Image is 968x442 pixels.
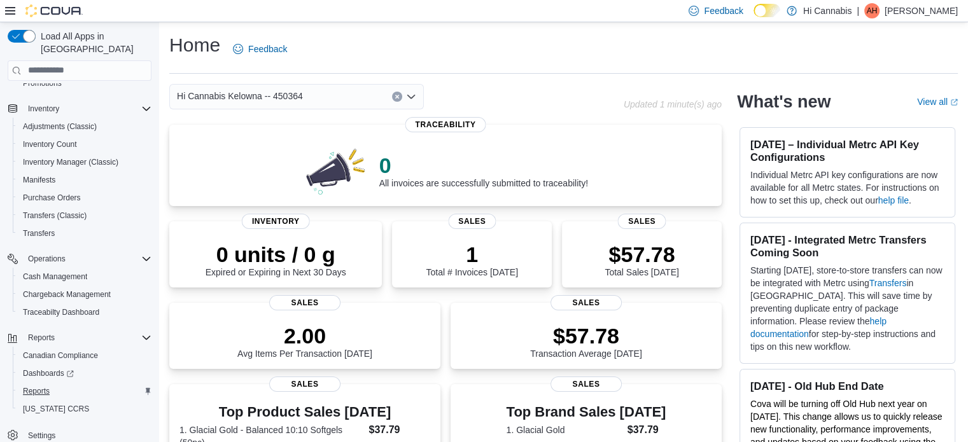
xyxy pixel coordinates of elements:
[18,119,151,134] span: Adjustments (Classic)
[13,364,157,382] a: Dashboards
[864,3,880,18] div: Amy Houle
[23,157,118,167] span: Inventory Manager (Classic)
[618,214,666,229] span: Sales
[206,242,346,267] p: 0 units / 0 g
[248,43,287,55] span: Feedback
[177,88,303,104] span: Hi Cannabis Kelowna -- 450364
[18,226,60,241] a: Transfers
[406,92,416,102] button: Open list of options
[28,431,55,441] span: Settings
[551,376,622,392] span: Sales
[426,242,517,277] div: Total # Invoices [DATE]
[530,323,642,359] div: Transaction Average [DATE]
[624,99,722,109] p: Updated 1 minute(s) ago
[750,380,944,392] h3: [DATE] - Old Hub End Date
[13,189,157,207] button: Purchase Orders
[23,121,97,132] span: Adjustments (Classic)
[737,92,831,112] h2: What's new
[18,348,151,363] span: Canadian Compliance
[13,268,157,286] button: Cash Management
[869,278,907,288] a: Transfers
[242,214,310,229] span: Inventory
[23,211,87,221] span: Transfers (Classic)
[18,119,102,134] a: Adjustments (Classic)
[13,286,157,303] button: Chargeback Management
[878,195,909,205] a: help file
[23,404,89,414] span: [US_STATE] CCRS
[25,4,83,17] img: Cova
[18,287,116,302] a: Chargeback Management
[23,330,60,345] button: Reports
[269,376,340,392] span: Sales
[754,4,780,17] input: Dark Mode
[18,366,151,381] span: Dashboards
[23,386,50,396] span: Reports
[18,269,151,284] span: Cash Management
[750,316,887,339] a: help documentation
[23,101,64,116] button: Inventory
[750,138,944,163] h3: [DATE] – Individual Metrc API Key Configurations
[13,400,157,418] button: [US_STATE] CCRS
[206,242,346,277] div: Expired or Expiring in Next 30 Days
[28,254,66,264] span: Operations
[750,264,944,353] p: Starting [DATE], store-to-store transfers can now be integrated with Metrc using in [GEOGRAPHIC_D...
[18,208,92,223] a: Transfers (Classic)
[13,303,157,321] button: Traceabilty Dashboard
[13,153,157,171] button: Inventory Manager (Classic)
[28,333,55,343] span: Reports
[392,92,402,102] button: Clear input
[551,295,622,310] span: Sales
[23,251,151,266] span: Operations
[169,32,220,58] h1: Home
[13,118,157,135] button: Adjustments (Classic)
[18,155,151,170] span: Inventory Manager (Classic)
[18,190,151,205] span: Purchase Orders
[18,155,123,170] a: Inventory Manager (Classic)
[269,295,340,310] span: Sales
[950,99,958,106] svg: External link
[23,289,111,300] span: Chargeback Management
[18,383,151,399] span: Reports
[917,97,958,107] a: View allExternal link
[530,323,642,349] p: $57.78
[18,366,79,381] a: Dashboards
[13,135,157,153] button: Inventory Count
[605,242,678,267] p: $57.78
[379,153,588,188] div: All invoices are successfully submitted to traceability!
[36,30,151,55] span: Load All Apps in [GEOGRAPHIC_DATA]
[885,3,958,18] p: [PERSON_NAME]
[3,250,157,268] button: Operations
[405,117,486,132] span: Traceability
[857,3,859,18] p: |
[18,383,55,399] a: Reports
[23,175,55,185] span: Manifests
[23,101,151,116] span: Inventory
[18,76,151,91] span: Promotions
[23,228,55,238] span: Transfers
[18,172,60,188] a: Manifests
[18,305,151,320] span: Traceabilty Dashboard
[18,401,151,417] span: Washington CCRS
[18,226,151,241] span: Transfers
[237,323,372,349] p: 2.00
[803,3,852,18] p: Hi Cannabis
[23,78,62,88] span: Promotions
[426,242,517,267] p: 1
[18,269,92,284] a: Cash Management
[3,329,157,347] button: Reports
[28,104,59,114] span: Inventory
[18,348,103,363] a: Canadian Compliance
[13,382,157,400] button: Reports
[379,153,588,178] p: 0
[23,272,87,282] span: Cash Management
[18,208,151,223] span: Transfers (Classic)
[507,404,666,420] h3: Top Brand Sales [DATE]
[448,214,496,229] span: Sales
[23,307,99,317] span: Traceabilty Dashboard
[3,100,157,118] button: Inventory
[13,347,157,364] button: Canadian Compliance
[18,137,151,152] span: Inventory Count
[750,169,944,207] p: Individual Metrc API key configurations are now available for all Metrc states. For instructions ...
[228,36,292,62] a: Feedback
